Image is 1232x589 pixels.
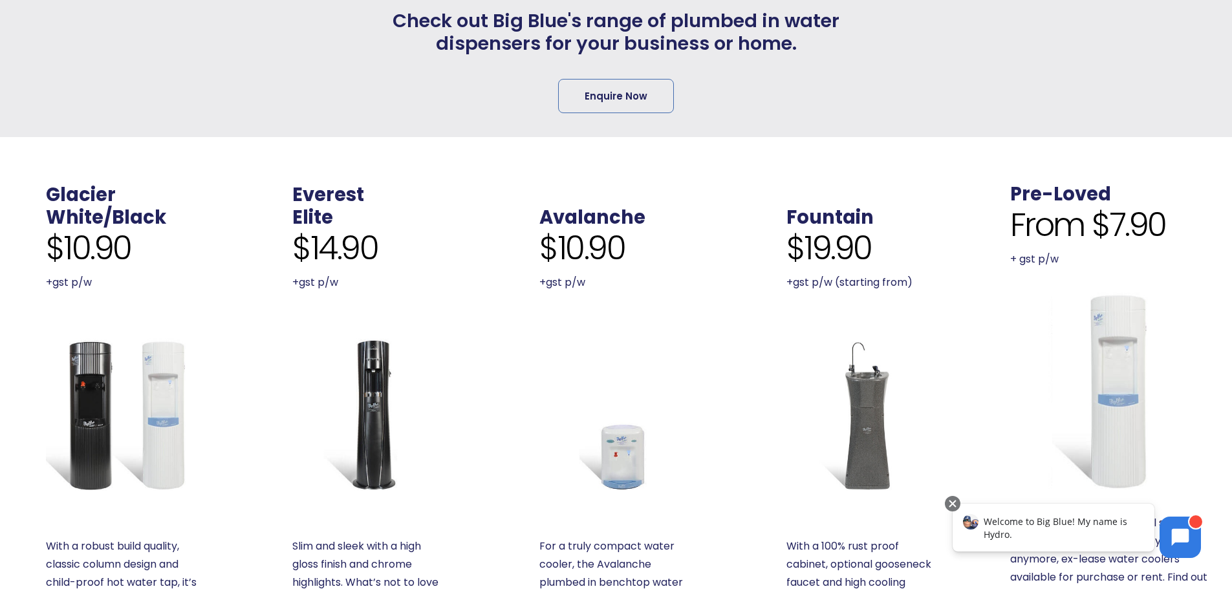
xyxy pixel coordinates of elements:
[1010,181,1111,207] a: Pre-Loved
[786,204,874,230] a: Fountain
[46,273,199,292] p: +gst p/w
[786,229,872,268] span: $19.90
[46,229,131,268] span: $10.90
[1010,158,1015,184] span: .
[939,493,1214,571] iframe: Chatbot
[46,182,116,208] a: Glacier
[1010,250,1210,268] p: + gst p/w
[1010,206,1166,244] span: From $7.90
[539,182,545,208] span: .
[539,229,625,268] span: $10.90
[292,204,333,230] a: Elite
[558,79,674,113] a: Enquire Now
[539,273,693,292] p: +gst p/w
[292,229,378,268] span: $14.90
[46,338,199,491] a: Glacier White or Black
[539,204,645,230] a: Avalanche
[786,182,792,208] span: .
[376,10,857,55] span: Check out Big Blue's range of plumbed in water dispensers for your business or home.
[292,273,446,292] p: +gst p/w
[46,204,166,230] a: White/Black
[539,338,693,491] a: Avalanche
[786,273,940,292] p: +gst p/w (starting from)
[786,338,940,491] a: Fountain
[1010,292,1210,491] a: Refurbished
[292,182,364,208] a: Everest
